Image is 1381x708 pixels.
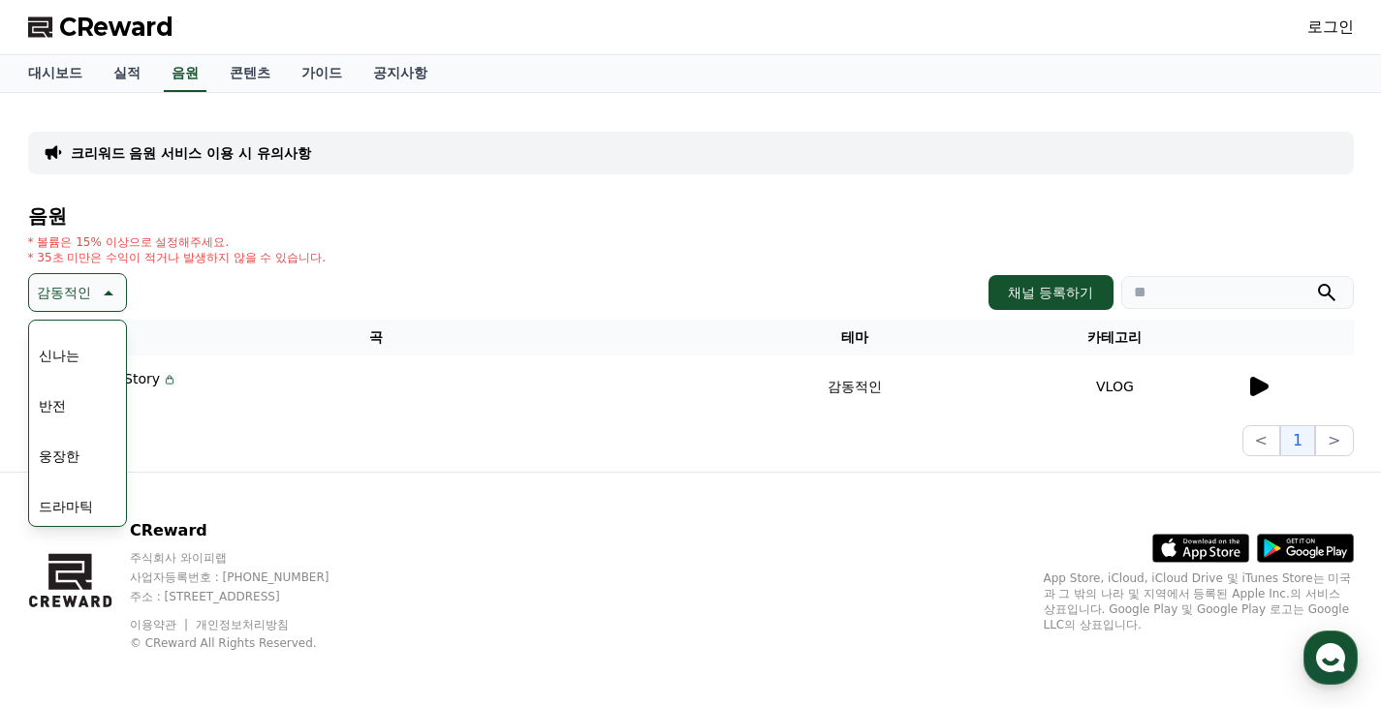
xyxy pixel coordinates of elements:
[98,55,156,92] a: 실적
[196,618,289,631] a: 개인정보처리방침
[28,12,173,43] a: CReward
[61,576,73,592] span: 홈
[130,589,366,604] p: 주소 : [STREET_ADDRESS]
[130,635,366,651] p: © CReward All Rights Reserved.
[985,320,1244,355] th: 카테고리
[214,55,286,92] a: 콘텐츠
[130,569,366,585] p: 사업자등록번호 : [PHONE_NUMBER]
[28,250,327,265] p: * 35초 미만은 수익이 적거나 발생하지 않을 수 있습니다.
[31,334,87,377] button: 신나는
[130,550,366,566] p: 주식회사 와이피랩
[989,275,1113,310] button: 채널 등록하기
[37,279,91,306] p: 감동적인
[725,320,985,355] th: 테마
[31,435,87,477] button: 웅장한
[59,12,173,43] span: CReward
[28,273,127,312] button: 감동적인
[71,143,311,163] a: 크리워드 음원 서비스 이용 시 유의사항
[130,519,366,542] p: CReward
[130,618,191,631] a: 이용약관
[31,485,101,528] button: 드라마틱
[286,55,358,92] a: 가이드
[128,547,250,596] a: 대화
[28,320,726,355] th: 곡
[28,205,1354,227] h4: 음원
[1044,570,1354,632] p: App Store, iCloud, iCloud Drive 및 iTunes Store는 미국과 그 밖의 나라 및 지역에서 등록된 Apple Inc.의 서비스 상표입니다. Goo...
[1280,425,1315,456] button: 1
[1315,425,1353,456] button: >
[299,576,323,592] span: 설정
[31,385,74,427] button: 반전
[1242,425,1280,456] button: <
[1307,15,1354,39] a: 로그인
[250,547,372,596] a: 설정
[6,547,128,596] a: 홈
[358,55,443,92] a: 공지사항
[164,55,206,92] a: 음원
[177,577,201,593] span: 대화
[28,234,327,250] p: * 볼륨은 15% 이상으로 설정해주세요.
[13,55,98,92] a: 대시보드
[985,355,1244,417] td: VLOG
[725,355,985,417] td: 감동적인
